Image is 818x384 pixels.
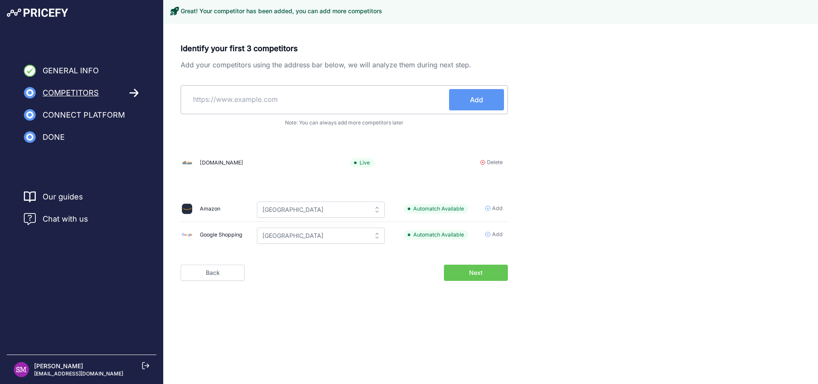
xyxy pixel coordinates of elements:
div: Amazon [200,205,220,213]
h3: Great! Your competitor has been added, you can add more competitors [181,7,382,15]
span: Add [470,95,483,105]
p: [PERSON_NAME] [34,362,123,370]
span: Competitors [43,87,99,99]
span: Automatch Available [404,230,468,240]
button: Next [444,265,508,281]
button: Add [449,89,504,110]
input: Please select a country [257,202,385,218]
a: Back [181,265,245,281]
span: Delete [487,159,503,167]
div: Google Shopping [200,231,242,239]
p: [EMAIL_ADDRESS][DOMAIN_NAME] [34,370,123,377]
span: Add [492,231,503,239]
p: Add your competitors using the address bar below, we will analyze them during next step. [181,60,508,70]
p: Note: You can always add more competitors later [181,119,508,126]
p: Identify your first 3 competitors [181,43,508,55]
a: Our guides [43,191,83,203]
span: Done [43,131,65,143]
img: Pricefy Logo [7,9,68,17]
span: Chat with us [43,213,88,225]
div: [DOMAIN_NAME] [200,159,243,167]
input: Please select a country [257,228,385,244]
span: General Info [43,65,99,77]
span: Next [469,269,483,277]
span: Connect Platform [43,109,125,121]
input: https://www.example.com [184,89,449,110]
a: Chat with us [24,213,88,225]
span: Automatch Available [404,204,468,214]
span: Live [350,158,374,168]
span: Add [492,205,503,213]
